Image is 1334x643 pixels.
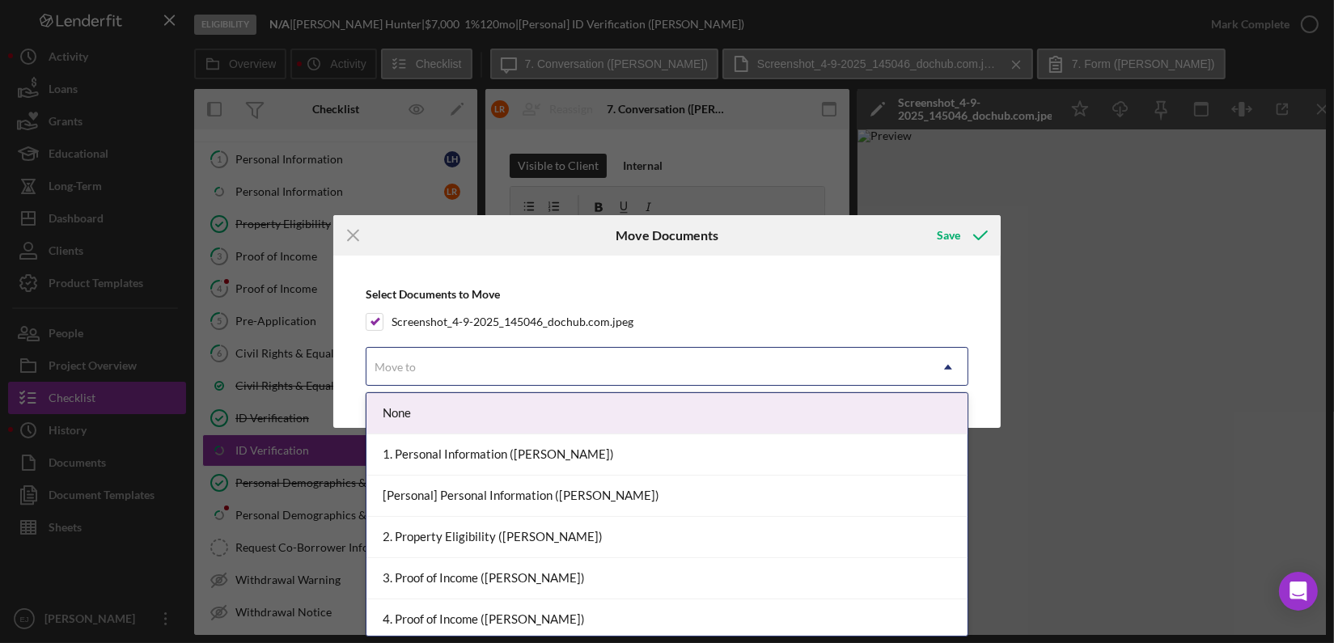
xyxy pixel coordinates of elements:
[375,361,416,374] div: Move to
[366,599,968,641] div: 4. Proof of Income ([PERSON_NAME])
[366,434,968,476] div: 1. Personal Information ([PERSON_NAME])
[366,287,500,301] b: Select Documents to Move
[937,219,960,252] div: Save
[392,314,633,330] label: Screenshot_4-9-2025_145046_dochub.com.jpeg
[366,393,968,434] div: None
[366,476,968,517] div: [Personal] Personal Information ([PERSON_NAME])
[921,219,1001,252] button: Save
[366,558,968,599] div: 3. Proof of Income ([PERSON_NAME])
[616,228,718,243] h6: Move Documents
[366,517,968,558] div: 2. Property Eligibility ([PERSON_NAME])
[1279,572,1318,611] div: Open Intercom Messenger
